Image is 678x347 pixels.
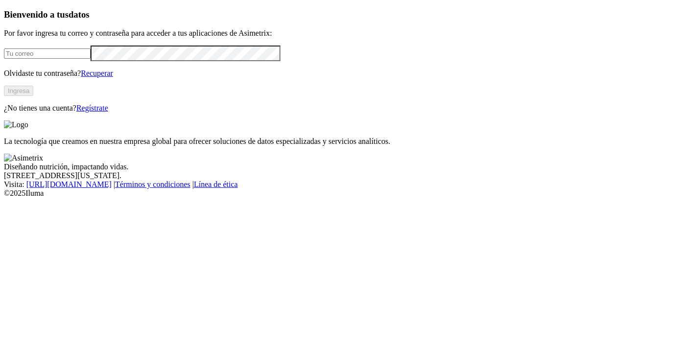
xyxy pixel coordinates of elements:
a: Términos y condiciones [115,180,190,188]
span: datos [69,9,90,20]
img: Asimetrix [4,154,43,162]
img: Logo [4,120,28,129]
div: Visita : | | [4,180,674,189]
div: Diseñando nutrición, impactando vidas. [4,162,674,171]
input: Tu correo [4,48,91,59]
a: Regístrate [76,104,108,112]
p: La tecnología que creamos en nuestra empresa global para ofrecer soluciones de datos especializad... [4,137,674,146]
button: Ingresa [4,86,33,96]
p: ¿No tienes una cuenta? [4,104,674,113]
div: [STREET_ADDRESS][US_STATE]. [4,171,674,180]
p: Por favor ingresa tu correo y contraseña para acceder a tus aplicaciones de Asimetrix: [4,29,674,38]
a: [URL][DOMAIN_NAME] [26,180,112,188]
p: Olvidaste tu contraseña? [4,69,674,78]
div: © 2025 Iluma [4,189,674,198]
a: Recuperar [81,69,113,77]
h3: Bienvenido a tus [4,9,674,20]
a: Línea de ética [194,180,238,188]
